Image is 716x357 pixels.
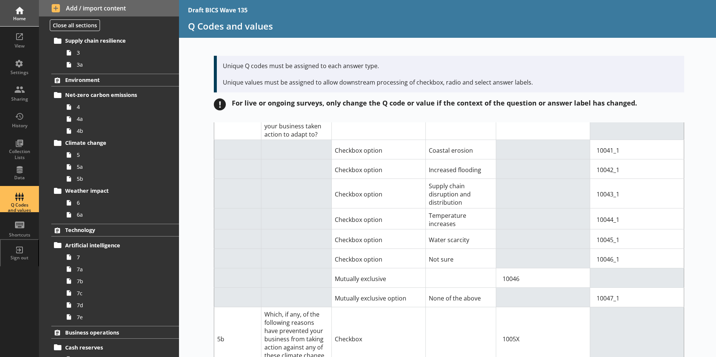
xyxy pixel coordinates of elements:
[425,248,496,268] td: Not sure
[6,16,33,22] div: Home
[77,278,160,285] span: 7b
[77,115,160,122] span: 4a
[63,59,179,71] a: 3a
[63,311,179,323] a: 7e
[77,103,160,110] span: 4
[50,19,100,31] button: Close all sections
[6,255,33,261] div: Sign out
[331,229,425,248] td: Checkbox option
[593,252,681,267] input: Option Value input field
[55,239,179,323] li: Artificial intelligence77a7b7c7d7e
[214,98,226,110] div: !
[331,159,425,179] td: Checkbox option
[51,224,179,237] a: Technology
[63,275,179,287] a: 7b
[188,20,707,32] h1: Q Codes and values
[55,137,179,185] li: Climate change55a5b
[65,76,157,83] span: Environment
[331,288,425,307] td: Mutually exclusive option
[6,96,33,102] div: Sharing
[63,209,179,221] a: 6a
[65,37,157,44] span: Supply chain resilience
[77,163,160,170] span: 5a
[77,49,160,56] span: 3
[77,175,160,182] span: 5b
[331,248,425,268] td: Checkbox option
[77,127,160,134] span: 4b
[593,162,681,177] input: Option Value input field
[65,242,157,249] span: Artificial intelligence
[6,149,33,160] div: Collection Lists
[63,125,179,137] a: 4b
[51,137,179,149] a: Climate change
[425,140,496,159] td: Coastal erosion
[55,185,179,221] li: Weather impact66a
[77,302,160,309] span: 7d
[6,232,33,238] div: Shortcuts
[77,254,160,261] span: 7
[77,211,160,218] span: 6a
[65,91,157,98] span: Net-zero carbon emissions
[51,326,179,339] a: Business operations
[51,341,179,353] a: Cash reserves
[63,113,179,125] a: 4a
[77,151,160,158] span: 5
[63,287,179,299] a: 7c
[65,187,157,194] span: Weather impact
[63,101,179,113] a: 4
[425,288,496,307] td: None of the above
[499,271,587,286] input: QCode input field
[65,329,157,336] span: Business operations
[331,208,425,229] td: Checkbox option
[51,74,179,86] a: Environment
[425,179,496,208] td: Supply chain disruption and distribution
[499,332,587,347] input: QCode input field
[63,173,179,185] a: 5b
[593,291,681,306] input: Option Value input field
[593,187,681,202] input: Option Value input field
[425,208,496,229] td: Temperature increases
[223,62,678,86] p: Unique Q codes must be assigned to each answer type. Unique values must be assigned to allow down...
[51,239,179,251] a: Artificial intelligence
[6,70,33,76] div: Settings
[6,175,33,181] div: Data
[331,140,425,159] td: Checkbox option
[6,202,33,213] div: Q Codes and values
[77,199,160,206] span: 6
[331,179,425,208] td: Checkbox option
[77,314,160,321] span: 7e
[63,47,179,59] a: 3
[51,89,179,101] a: Net-zero carbon emissions
[51,35,179,47] a: Supply chain resilience
[65,226,157,234] span: Technology
[63,197,179,209] a: 6
[52,4,167,12] span: Add / import content
[65,344,157,351] span: Cash reserves
[188,6,248,14] div: Draft BICS Wave 135
[65,139,157,146] span: Climate change
[51,185,179,197] a: Weather impact
[63,149,179,161] a: 5
[63,299,179,311] a: 7d
[593,212,681,227] input: Option Value input field
[39,74,179,221] li: EnvironmentNet-zero carbon emissions44a4bClimate change55a5bWeather impact66a
[232,98,637,107] div: For live or ongoing surveys, only change the Q code or value if the context of the question or an...
[63,251,179,263] a: 7
[593,232,681,247] input: Option Value input field
[6,43,33,49] div: View
[39,224,179,323] li: TechnologyArtificial intelligence77a7b7c7d7e
[63,263,179,275] a: 7a
[331,268,425,288] td: Mutually exclusive
[55,35,179,71] li: Supply chain resilience33a
[63,161,179,173] a: 5a
[77,61,160,68] span: 3a
[593,143,681,158] input: Option Value input field
[6,123,33,129] div: History
[425,229,496,248] td: Water scarcity
[77,266,160,273] span: 7a
[55,89,179,137] li: Net-zero carbon emissions44a4b
[77,290,160,297] span: 7c
[425,159,496,179] td: Increased flooding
